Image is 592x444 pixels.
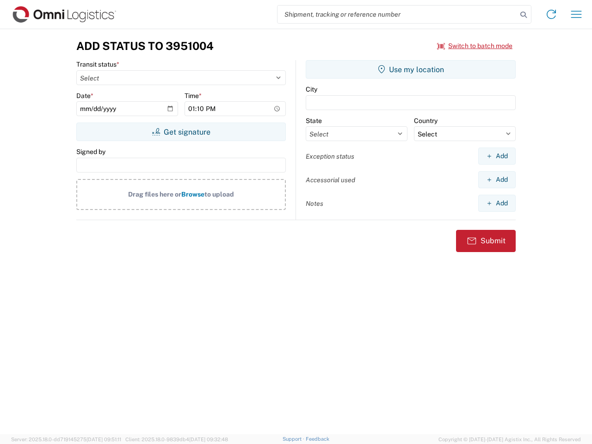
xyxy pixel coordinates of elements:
[478,195,516,212] button: Add
[306,436,329,442] a: Feedback
[306,176,355,184] label: Accessorial used
[76,39,214,53] h3: Add Status to 3951004
[478,148,516,165] button: Add
[438,435,581,444] span: Copyright © [DATE]-[DATE] Agistix Inc., All Rights Reserved
[86,437,121,442] span: [DATE] 09:51:11
[76,148,105,156] label: Signed by
[189,437,228,442] span: [DATE] 09:32:48
[478,171,516,188] button: Add
[125,437,228,442] span: Client: 2025.18.0-9839db4
[306,117,322,125] label: State
[277,6,517,23] input: Shipment, tracking or reference number
[204,191,234,198] span: to upload
[283,436,306,442] a: Support
[181,191,204,198] span: Browse
[128,191,181,198] span: Drag files here or
[306,60,516,79] button: Use my location
[76,92,93,100] label: Date
[456,230,516,252] button: Submit
[306,85,317,93] label: City
[76,123,286,141] button: Get signature
[76,60,119,68] label: Transit status
[306,152,354,160] label: Exception status
[414,117,438,125] label: Country
[185,92,202,100] label: Time
[437,38,512,54] button: Switch to batch mode
[11,437,121,442] span: Server: 2025.18.0-dd719145275
[306,199,323,208] label: Notes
